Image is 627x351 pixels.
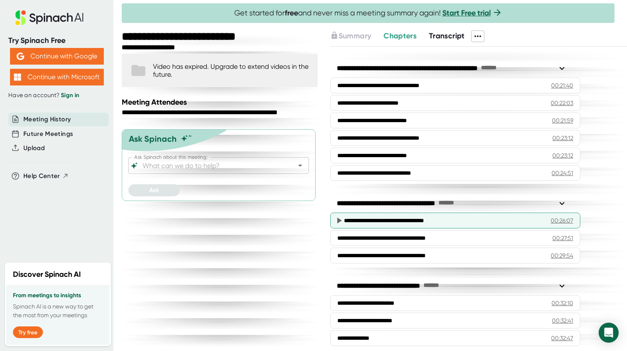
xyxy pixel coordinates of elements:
[551,99,573,107] div: 00:22:03
[552,234,573,242] div: 00:27:51
[552,169,573,177] div: 00:24:51
[330,30,371,42] button: Summary
[13,269,81,280] h2: Discover Spinach AI
[23,115,71,124] button: Meeting History
[442,8,491,18] a: Start Free trial
[61,92,79,99] a: Sign in
[8,36,105,45] div: Try Spinach Free
[551,81,573,90] div: 00:21:40
[552,316,573,325] div: 00:32:41
[552,134,573,142] div: 00:23:12
[128,184,180,196] button: Ask
[285,8,298,18] b: free
[552,151,573,160] div: 00:23:12
[599,323,619,343] div: Open Intercom Messenger
[294,160,306,171] button: Open
[23,143,45,153] button: Upload
[8,92,105,99] div: Have an account?
[10,69,104,85] button: Continue with Microsoft
[153,63,309,78] div: Video has expired. Upgrade to extend videos in the future.
[10,48,104,65] button: Continue with Google
[429,31,465,40] span: Transcript
[384,31,416,40] span: Chapters
[429,30,465,42] button: Transcript
[551,334,573,342] div: 00:32:47
[17,53,24,60] img: Aehbyd4JwY73AAAAAElFTkSuQmCC
[149,187,159,194] span: Ask
[13,326,43,338] button: Try free
[552,116,573,125] div: 00:21:59
[23,171,69,181] button: Help Center
[551,216,573,225] div: 00:26:07
[234,8,502,18] span: Get started for and never miss a meeting summary again!
[13,292,103,299] h3: From meetings to insights
[13,302,103,320] p: Spinach AI is a new way to get the most from your meetings
[23,129,73,139] button: Future Meetings
[129,134,177,144] div: Ask Spinach
[552,299,573,307] div: 00:32:10
[384,30,416,42] button: Chapters
[339,31,371,40] span: Summary
[551,251,573,260] div: 00:29:54
[122,98,320,107] div: Meeting Attendees
[23,171,60,181] span: Help Center
[330,30,384,42] div: Upgrade to access
[141,160,282,171] input: What can we do to help?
